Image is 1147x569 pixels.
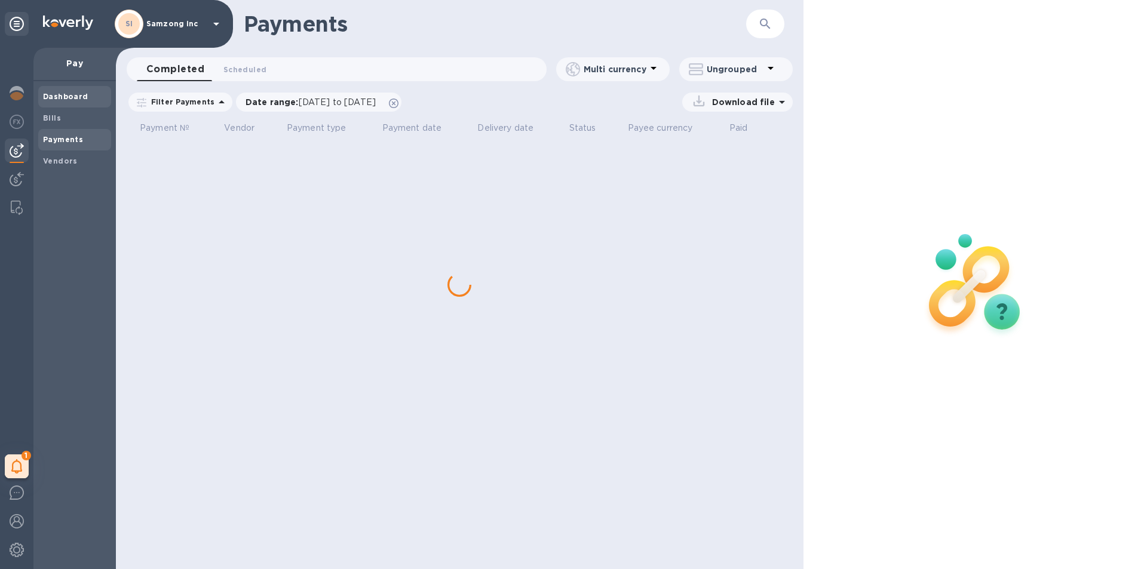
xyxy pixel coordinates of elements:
[43,57,106,69] p: Pay
[382,122,458,134] span: Payment date
[477,122,549,134] span: Delivery date
[146,61,204,78] span: Completed
[236,93,401,112] div: Date range:[DATE] to [DATE]
[382,122,442,134] p: Payment date
[146,20,206,28] p: Samzong inc
[224,122,254,134] p: Vendor
[299,97,376,107] span: [DATE] to [DATE]
[43,16,93,30] img: Logo
[43,92,88,101] b: Dashboard
[246,96,382,108] p: Date range :
[628,122,693,134] p: Payee currency
[707,63,763,75] p: Ungrouped
[628,122,709,134] span: Payee currency
[140,122,205,134] span: Payment №
[729,122,763,134] span: Paid
[43,156,78,165] b: Vendors
[10,115,24,129] img: Foreign exchange
[22,451,31,460] span: 1
[477,122,533,134] p: Delivery date
[287,122,346,134] p: Payment type
[43,135,83,144] b: Payments
[244,11,676,36] h1: Payments
[287,122,362,134] span: Payment type
[584,63,646,75] p: Multi currency
[569,122,596,134] p: Status
[729,122,748,134] p: Paid
[140,122,189,134] p: Payment №
[125,19,133,28] b: SI
[569,122,612,134] span: Status
[43,113,61,122] b: Bills
[146,97,214,107] p: Filter Payments
[224,122,270,134] span: Vendor
[223,63,266,76] span: Scheduled
[707,96,775,108] p: Download file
